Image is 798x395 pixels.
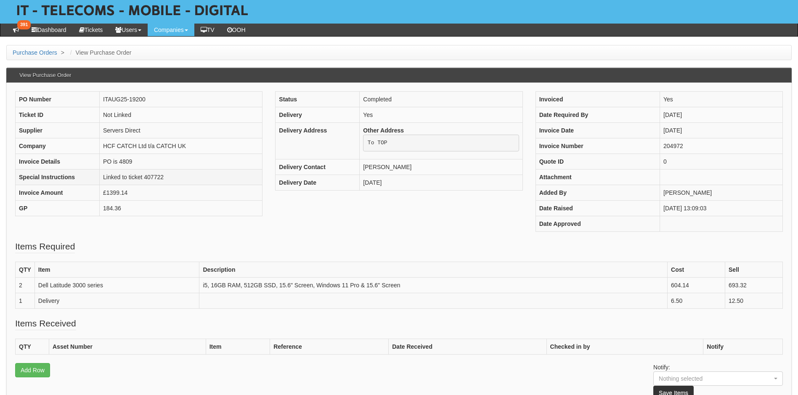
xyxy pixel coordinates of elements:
th: Item [206,339,270,355]
th: Date Required By [536,107,660,123]
th: Special Instructions [16,170,100,185]
td: [DATE] 13:09:03 [660,201,783,216]
td: [DATE] [660,107,783,123]
td: Servers Direct [100,123,262,138]
a: Purchase Orders [13,49,57,56]
th: GP [16,201,100,216]
a: TV [194,24,221,36]
th: Attachment [536,170,660,185]
th: Quote ID [536,154,660,170]
th: Company [16,138,100,154]
th: Invoice Amount [16,185,100,201]
th: PO Number [16,92,100,107]
td: ITAUG25-19200 [100,92,262,107]
td: Linked to ticket 407722 [100,170,262,185]
td: 604.14 [668,278,725,293]
td: Yes [360,107,522,123]
td: 2 [16,278,35,293]
a: OOH [221,24,252,36]
th: Sell [725,262,783,278]
td: HCF CATCH Ltd t/a CATCH UK [100,138,262,154]
th: Delivery [276,107,360,123]
td: Yes [660,92,783,107]
th: Item [34,262,199,278]
td: 1 [16,293,35,309]
a: Users [109,24,148,36]
th: Reference [270,339,389,355]
a: Dashboard [25,24,73,36]
th: Invoiced [536,92,660,107]
span: > [59,49,66,56]
td: [DATE] [660,123,783,138]
th: Date Raised [536,201,660,216]
div: Nothing selected [659,374,761,383]
b: Other Address [363,127,404,134]
td: [DATE] [360,175,522,190]
td: Not Linked [100,107,262,123]
a: Tickets [73,24,109,36]
td: 12.50 [725,293,783,309]
th: Description [199,262,668,278]
th: Notify [703,339,783,355]
td: 204972 [660,138,783,154]
th: Date Received [389,339,546,355]
td: 6.50 [668,293,725,309]
td: £1399.14 [100,185,262,201]
th: Checked in by [546,339,703,355]
td: PO is 4809 [100,154,262,170]
th: Invoice Number [536,138,660,154]
a: Add Row [15,363,50,377]
th: Invoice Date [536,123,660,138]
th: Supplier [16,123,100,138]
td: Completed [360,92,522,107]
td: [PERSON_NAME] [660,185,783,201]
th: Added By [536,185,660,201]
pre: To TOP [363,135,519,151]
th: Status [276,92,360,107]
td: Delivery [34,293,199,309]
th: Delivery Contact [276,159,360,175]
h3: View Purchase Order [15,68,75,82]
td: 0 [660,154,783,170]
td: 184.36 [100,201,262,216]
li: View Purchase Order [68,48,132,57]
td: 693.32 [725,278,783,293]
th: Cost [668,262,725,278]
legend: Items Required [15,240,75,253]
th: QTY [16,339,49,355]
span: 391 [17,20,31,29]
a: Companies [148,24,194,36]
th: Delivery Date [276,175,360,190]
th: Delivery Address [276,123,360,159]
td: [PERSON_NAME] [360,159,522,175]
th: QTY [16,262,35,278]
button: Nothing selected [653,371,783,386]
td: i5, 16GB RAM, 512GB SSD, 15.6" Screen, Windows 11 Pro & 15.6" Screen [199,278,668,293]
th: Date Approved [536,216,660,232]
td: Dell Latitude 3000 series [34,278,199,293]
legend: Items Received [15,317,76,330]
th: Invoice Details [16,154,100,170]
th: Ticket ID [16,107,100,123]
th: Asset Number [49,339,206,355]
